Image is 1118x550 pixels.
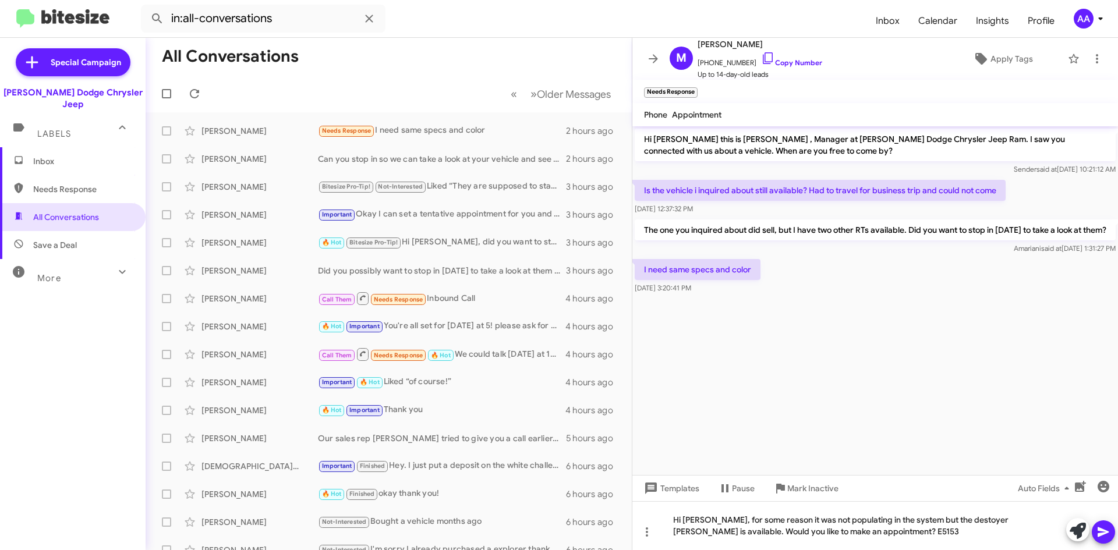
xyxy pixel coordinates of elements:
[322,183,370,190] span: Bitesize Pro-Tip!
[374,352,423,359] span: Needs Response
[37,273,61,283] span: More
[318,265,566,276] div: Did you possibly want to stop in [DATE] to take a look at them in person?
[632,478,709,499] button: Templates
[349,490,375,498] span: Finished
[565,293,622,304] div: 4 hours ago
[523,82,618,106] button: Next
[1074,9,1094,29] div: AA
[201,349,318,360] div: [PERSON_NAME]
[1036,165,1057,173] span: said at
[322,462,352,470] span: Important
[318,124,566,137] div: I need same specs and color
[698,37,822,51] span: [PERSON_NAME]
[635,204,693,213] span: [DATE] 12:37:32 PM
[201,265,318,276] div: [PERSON_NAME]
[566,265,622,276] div: 3 hours ago
[318,236,566,249] div: Hi [PERSON_NAME], did you want to stop in this weekend?
[33,183,132,195] span: Needs Response
[566,432,622,444] div: 5 hours ago
[990,48,1033,69] span: Apply Tags
[162,47,299,66] h1: All Conversations
[909,4,967,38] a: Calendar
[349,239,398,246] span: Bitesize Pro-Tip!
[322,296,352,303] span: Call Them
[378,183,423,190] span: Not-Interested
[565,404,622,416] div: 4 hours ago
[201,404,318,416] div: [PERSON_NAME]
[866,4,909,38] a: Inbox
[318,320,565,333] div: You're all set for [DATE] at 5! please ask for [PERSON_NAME] when you come in
[322,322,342,330] span: 🔥 Hot
[644,109,667,120] span: Phone
[322,239,342,246] span: 🔥 Hot
[201,181,318,193] div: [PERSON_NAME]
[322,127,372,134] span: Needs Response
[349,406,380,414] span: Important
[201,377,318,388] div: [PERSON_NAME]
[322,211,352,218] span: Important
[322,490,342,498] span: 🔥 Hot
[1009,478,1083,499] button: Auto Fields
[322,378,352,386] span: Important
[644,87,698,98] small: Needs Response
[566,460,622,472] div: 6 hours ago
[322,518,367,526] span: Not-Interested
[201,432,318,444] div: [PERSON_NAME]
[201,125,318,137] div: [PERSON_NAME]
[566,153,622,165] div: 2 hours ago
[1018,478,1074,499] span: Auto Fields
[565,349,622,360] div: 4 hours ago
[565,377,622,388] div: 4 hours ago
[566,516,622,528] div: 6 hours ago
[566,237,622,249] div: 3 hours ago
[511,87,517,101] span: «
[322,352,352,359] span: Call Them
[632,501,1118,550] div: Hi [PERSON_NAME], for some reason it was not populating in the system but the destoyer [PERSON_NA...
[635,259,760,280] p: I need same specs and color
[201,209,318,221] div: [PERSON_NAME]
[318,459,566,473] div: Hey. I just put a deposit on the white challenger wide body [DATE] But at a different dealer
[318,153,566,165] div: Can you stop in so we can take a look at your vehicle and see what we can do?
[318,403,565,417] div: Thank you
[201,516,318,528] div: [PERSON_NAME]
[374,296,423,303] span: Needs Response
[318,347,565,361] div: We could talk [DATE] at 11:30 to discuss options.
[318,291,565,306] div: Inbound Call
[943,48,1062,69] button: Apply Tags
[318,487,566,501] div: okay thank you!
[318,432,566,444] div: Our sales rep [PERSON_NAME] tried to give you a call earlier. He can be reached at [PHONE_NUMBER]
[1041,244,1062,253] span: said at
[698,69,822,80] span: Up to 14-day-old leads
[709,478,764,499] button: Pause
[672,109,721,120] span: Appointment
[318,180,566,193] div: Liked “They are supposed to start showing up late 2026”
[360,378,380,386] span: 🔥 Hot
[201,488,318,500] div: [PERSON_NAME]
[141,5,385,33] input: Search
[322,406,342,414] span: 🔥 Hot
[349,322,380,330] span: Important
[967,4,1018,38] a: Insights
[761,58,822,67] a: Copy Number
[537,88,611,101] span: Older Messages
[201,293,318,304] div: [PERSON_NAME]
[33,211,99,223] span: All Conversations
[635,283,691,292] span: [DATE] 3:20:41 PM
[201,237,318,249] div: [PERSON_NAME]
[732,478,755,499] span: Pause
[360,462,385,470] span: Finished
[51,56,121,68] span: Special Campaign
[1018,4,1064,38] a: Profile
[1064,9,1105,29] button: AA
[565,321,622,332] div: 4 hours ago
[504,82,524,106] button: Previous
[318,208,566,221] div: Okay I can set a tentative appointment for you and if anything changes just shoot me a text!
[764,478,848,499] button: Mark Inactive
[698,51,822,69] span: [PHONE_NUMBER]
[504,82,618,106] nav: Page navigation example
[33,239,77,251] span: Save a Deal
[566,488,622,500] div: 6 hours ago
[201,460,318,472] div: [DEMOGRAPHIC_DATA][PERSON_NAME]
